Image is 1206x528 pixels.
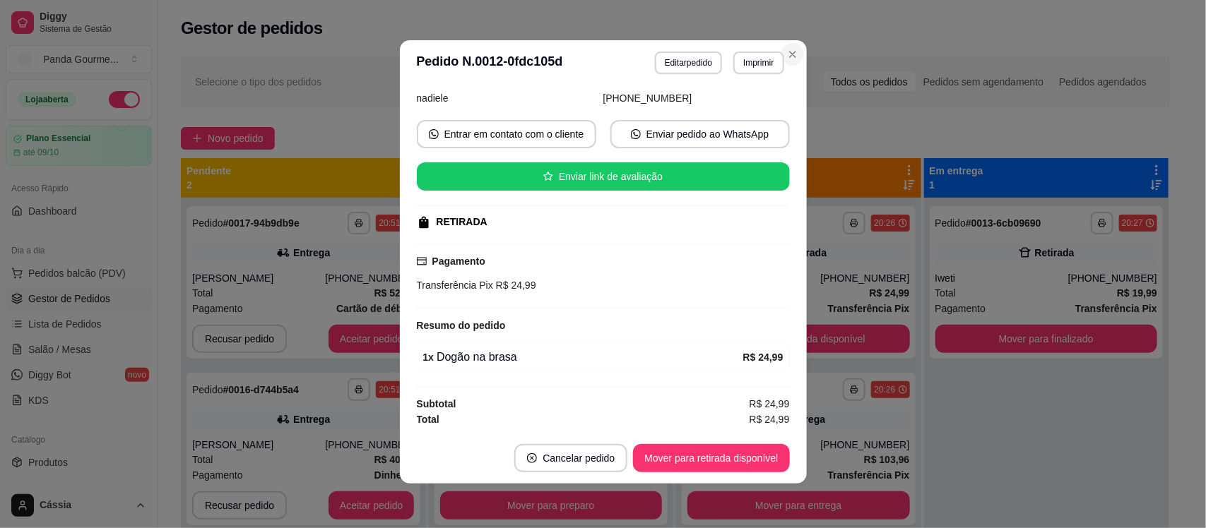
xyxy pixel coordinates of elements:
span: Transferência Pix [417,280,493,291]
button: Mover para retirada disponível [633,444,789,472]
span: whats-app [429,129,439,139]
button: Editarpedido [655,52,722,74]
button: close-circleCancelar pedido [514,444,627,472]
span: R$ 24,99 [750,396,790,412]
div: Dogão na brasa [423,349,743,366]
button: starEnviar link de avaliação [417,162,790,191]
span: R$ 24,99 [493,280,536,291]
strong: 1 x [423,352,434,363]
strong: Subtotal [417,398,456,409]
h3: Pedido N. 0012-0fdc105d [417,52,563,74]
span: whats-app [631,129,641,139]
span: close-circle [527,453,537,463]
button: Imprimir [733,52,784,74]
button: Close [781,43,804,66]
span: R$ 24,99 [750,412,790,427]
span: star [543,172,553,181]
strong: Pagamento [432,256,485,267]
strong: Resumo do pedido [417,320,506,331]
strong: Total [417,414,439,425]
button: whats-appEnviar pedido ao WhatsApp [610,120,790,148]
strong: R$ 24,99 [743,352,784,363]
span: credit-card [417,256,427,266]
span: [PHONE_NUMBER] [603,92,692,104]
button: whats-appEntrar em contato com o cliente [417,120,596,148]
div: RETIRADA [437,215,487,229]
span: nadiele [417,92,449,104]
